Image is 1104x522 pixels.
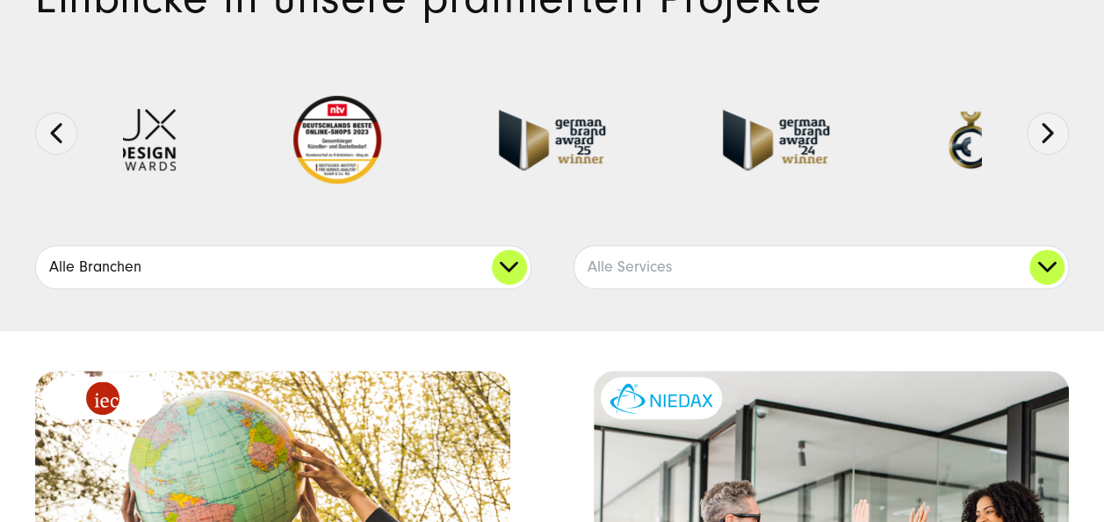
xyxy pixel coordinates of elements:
[293,96,381,184] img: Deutschlands beste Online Shops 2023 - boesner - Kunde - SUNZINET
[35,112,77,155] button: Previous
[723,110,829,170] img: German-Brand-Award - fullservice digital agentur SUNZINET
[610,383,713,414] img: niedax-logo
[86,381,119,415] img: logo_IEC
[947,110,1092,170] img: German-Design-Award - fullservice digital agentur SUNZINET
[115,109,176,170] img: UX-Design-Awards - fullservice digital agentur SUNZINET
[574,246,1069,288] a: Alle Services
[36,246,530,288] a: Alle Branchen
[1027,112,1069,155] button: Next
[499,110,605,170] img: German Brand Award winner 2025 - Full Service Digital Agentur SUNZINET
